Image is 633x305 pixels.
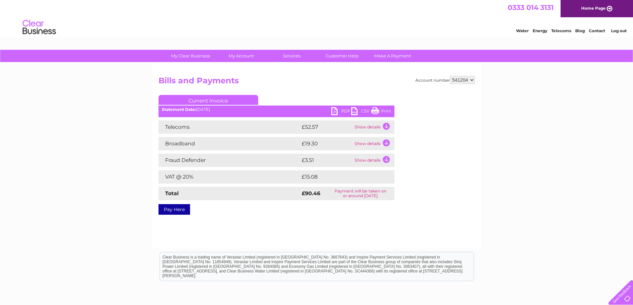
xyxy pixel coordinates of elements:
td: VAT @ 20% [158,170,300,184]
strong: £90.46 [302,190,320,196]
a: Energy [533,28,547,33]
a: Water [516,28,529,33]
div: [DATE] [158,107,394,112]
img: logo.png [22,17,56,38]
a: Print [371,107,391,117]
a: Make A Payment [365,50,420,62]
td: Telecoms [158,120,300,134]
a: Log out [611,28,627,33]
td: £3.51 [300,154,353,167]
td: Show details [353,137,394,150]
td: £52.57 [300,120,353,134]
td: Show details [353,154,394,167]
a: 0333 014 3131 [508,3,554,12]
a: PDF [331,107,351,117]
td: Show details [353,120,394,134]
a: Customer Help [315,50,369,62]
div: Clear Business is a trading name of Verastar Limited (registered in [GEOGRAPHIC_DATA] No. 3667643... [160,4,474,32]
td: Fraud Defender [158,154,300,167]
a: Current Invoice [158,95,258,105]
a: Pay Here [158,204,190,215]
td: Broadband [158,137,300,150]
a: CSV [351,107,371,117]
a: My Clear Business [163,50,218,62]
a: Services [264,50,319,62]
b: Statement Date: [162,107,196,112]
td: £19.30 [300,137,353,150]
a: My Account [214,50,268,62]
a: Contact [589,28,605,33]
td: £15.08 [300,170,380,184]
strong: Total [165,190,179,196]
td: Payment will be taken on or around [DATE] [327,187,394,200]
div: Account number [415,76,475,84]
h2: Bills and Payments [158,76,475,89]
a: Telecoms [551,28,571,33]
a: Blog [575,28,585,33]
